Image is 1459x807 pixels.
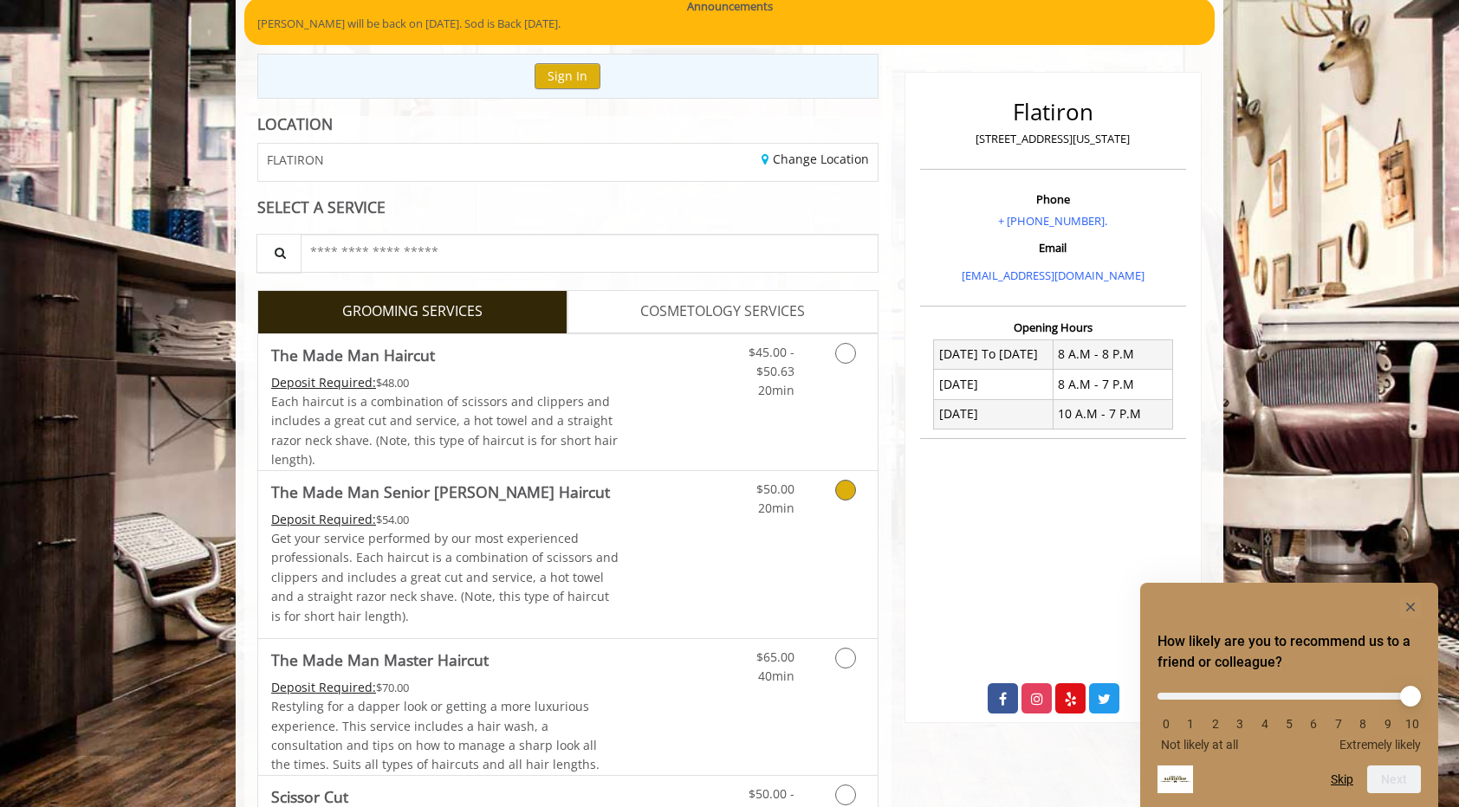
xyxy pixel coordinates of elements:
li: 5 [1281,717,1298,731]
span: $50.00 [756,481,794,497]
span: $65.00 [756,649,794,665]
p: [PERSON_NAME] will be back on [DATE]. Sod is Back [DATE]. [257,15,1202,33]
div: How likely are you to recommend us to a friend or colleague? Select an option from 0 to 10, with ... [1157,597,1421,793]
td: 8 A.M - 7 P.M [1053,370,1172,399]
span: Each haircut is a combination of scissors and clippers and includes a great cut and service, a ho... [271,393,618,468]
a: [EMAIL_ADDRESS][DOMAIN_NAME] [962,268,1145,283]
button: Sign In [535,63,600,88]
span: FLATIRON [267,153,324,166]
td: [DATE] [934,399,1054,429]
span: Extremely likely [1339,738,1421,752]
div: How likely are you to recommend us to a friend or colleague? Select an option from 0 to 10, with ... [1157,680,1421,752]
span: COSMETOLOGY SERVICES [640,300,805,323]
li: 4 [1256,717,1274,731]
div: $54.00 [271,510,619,529]
li: 9 [1379,717,1397,731]
span: $45.00 - $50.63 [749,344,794,379]
li: 7 [1330,717,1347,731]
li: 8 [1354,717,1371,731]
td: [DATE] [934,370,1054,399]
td: 8 A.M - 8 P.M [1053,339,1172,369]
li: 0 [1157,717,1175,731]
button: Skip [1331,772,1353,786]
p: Get your service performed by our most experienced professionals. Each haircut is a combination o... [271,529,619,626]
span: This service needs some Advance to be paid before we block your appointment [271,374,376,391]
li: 10 [1404,717,1421,731]
b: The Made Man Master Haircut [271,648,489,672]
span: 20min [758,500,794,516]
b: The Made Man Haircut [271,343,435,367]
div: $48.00 [271,373,619,392]
button: Service Search [256,234,302,273]
a: Change Location [762,151,869,167]
span: Not likely at all [1161,738,1238,752]
li: 3 [1231,717,1248,731]
button: Next question [1367,765,1421,793]
span: GROOMING SERVICES [342,300,483,323]
button: Hide survey [1400,597,1421,617]
h3: Phone [924,193,1182,205]
div: $70.00 [271,678,619,697]
h2: How likely are you to recommend us to a friend or colleague? Select an option from 0 to 10, with ... [1157,631,1421,673]
h3: Email [924,242,1182,254]
li: 1 [1182,717,1199,731]
span: This service needs some Advance to be paid before we block your appointment [271,511,376,527]
span: 40min [758,668,794,684]
a: + [PHONE_NUMBER]. [998,213,1107,229]
li: 6 [1305,717,1322,731]
td: [DATE] To [DATE] [934,339,1054,369]
span: Restyling for a dapper look or getting a more luxurious experience. This service includes a hair ... [271,698,600,772]
h3: Opening Hours [920,321,1186,333]
h2: Flatiron [924,100,1182,125]
div: SELECT A SERVICE [257,199,879,216]
span: 20min [758,382,794,398]
b: The Made Man Senior [PERSON_NAME] Haircut [271,480,610,504]
p: [STREET_ADDRESS][US_STATE] [924,130,1182,148]
b: LOCATION [257,113,333,134]
span: This service needs some Advance to be paid before we block your appointment [271,679,376,695]
li: 2 [1207,717,1224,731]
td: 10 A.M - 7 P.M [1053,399,1172,429]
